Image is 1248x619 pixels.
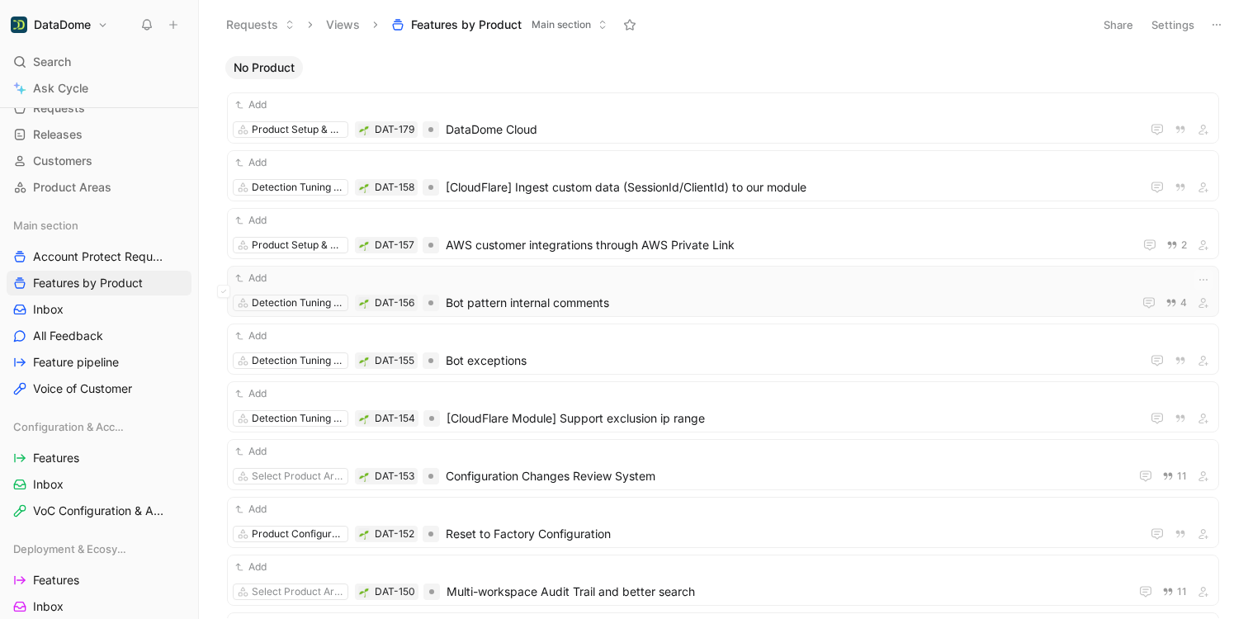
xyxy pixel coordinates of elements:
[1159,583,1190,601] button: 11
[33,179,111,196] span: Product Areas
[7,96,191,120] a: Requests
[252,584,344,600] div: Select Product Area
[33,503,170,519] span: VoC Configuration & Access
[358,470,370,482] button: 🌱
[7,472,191,497] a: Inbox
[358,528,370,540] button: 🌱
[7,213,191,401] div: Main sectionAccount Protect RequestsFeatures by ProductInboxAll FeedbackFeature pipelineVoice of ...
[234,59,295,76] span: No Product
[227,381,1219,432] a: AddDetection Tuning & Enrichment🌱DAT-154[CloudFlare Module] Support exclusion ip range
[359,241,369,251] img: 🌱
[233,270,269,286] button: Add
[33,450,79,466] span: Features
[375,179,414,196] div: DAT-158
[319,12,367,37] button: Views
[7,297,191,322] a: Inbox
[233,154,269,171] button: Add
[33,126,83,143] span: Releases
[227,150,1219,201] a: AddDetection Tuning & Enrichment🌱DAT-158[CloudFlare] Ingest custom data (SessionId/ClientId) to o...
[375,121,414,138] div: DAT-179
[13,217,78,234] span: Main section
[358,586,370,598] div: 🌱
[7,536,191,561] div: Deployment & Ecosystem
[252,468,344,484] div: Select Product Area
[358,413,370,424] button: 🌱
[252,237,344,253] div: Product Setup & Deployment
[7,499,191,523] a: VoC Configuration & Access
[252,179,344,196] div: Detection Tuning & Enrichment
[358,355,370,366] div: 🌱
[7,76,191,101] a: Ask Cycle
[375,295,414,311] div: DAT-156
[375,410,415,427] div: DAT-154
[1096,13,1141,36] button: Share
[33,328,103,344] span: All Feedback
[252,121,344,138] div: Product Setup & Deployment
[7,324,191,348] a: All Feedback
[233,501,269,517] button: Add
[384,12,615,37] button: Features by ProductMain section
[7,13,112,36] button: DataDomeDataDome
[446,177,1134,197] span: [CloudFlare] Ingest custom data (SessionId/ClientId) to our module
[227,208,1219,259] a: AddProduct Setup & Deployment🌱DAT-157AWS customer integrations through AWS Private Link2
[227,497,1219,548] a: AddProduct Configuration🌱DAT-152Reset to Factory Configuration
[7,50,191,74] div: Search
[7,175,191,200] a: Product Areas
[7,568,191,593] a: Features
[447,582,1123,602] span: Multi-workspace Audit Trail and better search
[7,446,191,470] a: Features
[1177,471,1187,481] span: 11
[233,328,269,344] button: Add
[1144,13,1202,36] button: Settings
[358,297,370,309] div: 🌱
[11,17,27,33] img: DataDome
[375,237,414,253] div: DAT-157
[446,524,1134,544] span: Reset to Factory Configuration
[233,212,269,229] button: Add
[227,266,1219,317] a: AddDetection Tuning & Enrichment🌱DAT-156Bot pattern internal comments4
[7,149,191,173] a: Customers
[33,572,79,588] span: Features
[1181,240,1187,250] span: 2
[34,17,91,32] h1: DataDome
[375,584,415,600] div: DAT-150
[375,468,414,484] div: DAT-153
[33,275,143,291] span: Features by Product
[411,17,522,33] span: Features by Product
[33,78,88,98] span: Ask Cycle
[252,352,344,369] div: Detection Tuning & Enrichment
[359,299,369,309] img: 🌱
[359,125,369,135] img: 🌱
[252,295,344,311] div: Detection Tuning & Enrichment
[7,122,191,147] a: Releases
[227,324,1219,375] a: AddDetection Tuning & Enrichment🌱DAT-155Bot exceptions
[7,414,191,439] div: Configuration & Access
[33,476,64,493] span: Inbox
[7,213,191,238] div: Main section
[7,244,191,269] a: Account Protect Requests
[447,409,1134,428] span: [CloudFlare Module] Support exclusion ip range
[33,354,119,371] span: Feature pipeline
[33,301,64,318] span: Inbox
[359,414,369,424] img: 🌱
[358,182,370,193] button: 🌱
[7,376,191,401] a: Voice of Customer
[252,526,344,542] div: Product Configuration
[252,410,344,427] div: Detection Tuning & Enrichment
[359,357,369,366] img: 🌱
[33,380,132,397] span: Voice of Customer
[1159,467,1190,485] button: 11
[33,100,85,116] span: Requests
[446,293,1126,313] span: Bot pattern internal comments
[532,17,591,33] span: Main section
[225,56,303,79] button: No Product
[33,598,64,615] span: Inbox
[227,439,1219,490] a: AddSelect Product Area🌱DAT-153Configuration Changes Review System11
[358,124,370,135] button: 🌱
[227,555,1219,606] a: AddSelect Product Area🌱DAT-150Multi-workspace Audit Trail and better search11
[233,97,269,113] button: Add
